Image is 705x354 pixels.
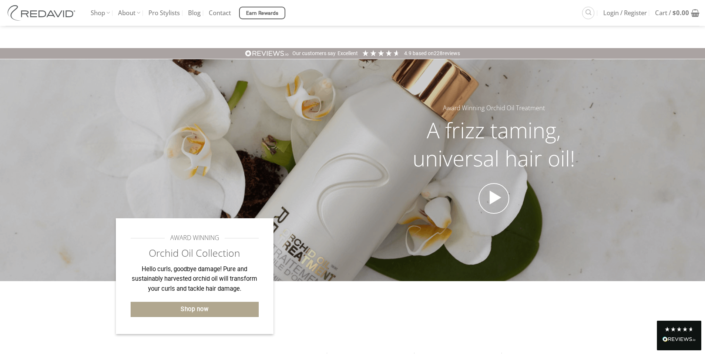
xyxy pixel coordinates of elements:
span: 4.9 [404,50,413,56]
span: Shop now [181,304,208,314]
span: 228 [434,50,443,56]
div: Read All Reviews [662,335,696,345]
img: REVIEWS.io [245,50,289,57]
h5: Award Winning Orchid Oil Treatment [399,103,590,113]
div: 4.8 Stars [664,326,694,332]
h2: A frizz taming, universal hair oil! [399,116,590,172]
div: Read All Reviews [657,321,701,350]
bdi: 0.00 [672,9,689,17]
p: Hello curls, goodbye damage! Pure and sustainably harvested orchid oil will transform your curls ... [131,264,259,294]
a: Search [582,7,594,19]
span: $ [672,9,676,17]
div: Our customers say [292,50,336,57]
span: Login / Register [603,4,647,22]
a: Earn Rewards [239,7,285,19]
img: REDAVID Salon Products | United States [6,5,80,21]
a: Shop now [131,302,259,317]
h2: Orchid Oil Collection [131,247,259,260]
span: Based on [413,50,434,56]
span: Earn Rewards [246,9,279,17]
img: REVIEWS.io [662,337,696,342]
span: reviews [443,50,460,56]
span: AWARD WINNING [170,233,219,243]
div: 4.91 Stars [362,49,400,57]
span: Cart / [655,4,689,22]
div: Excellent [338,50,358,57]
